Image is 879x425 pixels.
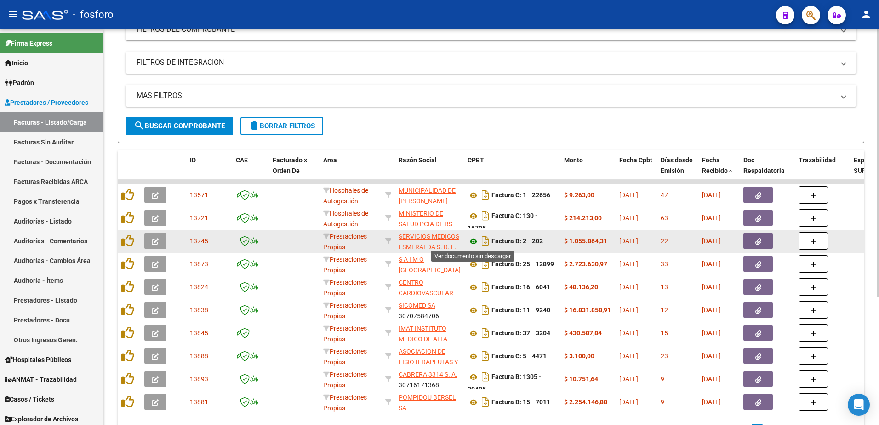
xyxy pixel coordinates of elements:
span: [DATE] [702,352,721,360]
span: Prestaciones Propias [323,279,367,297]
span: Area [323,156,337,164]
span: [DATE] [619,375,638,383]
strong: $ 214.213,00 [564,214,602,222]
span: 13721 [190,214,208,222]
span: 13 [661,283,668,291]
div: 30716171368 [399,369,460,389]
i: Descargar documento [479,257,491,271]
span: Monto [564,156,583,164]
div: 30681618089 [399,185,460,205]
span: Fecha Recibido [702,156,728,174]
span: - fosforo [73,5,114,25]
span: Prestaciones Propias [323,256,367,274]
mat-expansion-panel-header: MAS FILTROS [126,85,856,107]
span: Hospitales de Autogestión [323,210,368,228]
strong: $ 9.263,00 [564,191,594,199]
mat-panel-title: FILTROS DE INTEGRACION [137,57,834,68]
span: Prestaciones Propias [323,325,367,343]
span: [DATE] [702,191,721,199]
span: 13745 [190,237,208,245]
span: Prestaciones Propias [323,302,367,320]
strong: $ 48.136,20 [564,283,598,291]
span: [DATE] [702,398,721,406]
span: Prestaciones Propias [323,371,367,389]
div: 30717972232 [399,231,460,251]
div: 30582060610 [399,346,460,366]
span: 63 [661,214,668,222]
div: 30707584706 [399,300,460,320]
span: Trazabilidad [799,156,836,164]
span: CPBT [468,156,484,164]
mat-icon: search [134,120,145,131]
span: 13571 [190,191,208,199]
datatable-header-cell: Fecha Cpbt [616,150,657,191]
span: CABRERA 3314 S. A. [399,371,457,378]
datatable-header-cell: ID [186,150,232,191]
i: Descargar documento [479,395,491,409]
span: Días desde Emisión [661,156,693,174]
i: Descargar documento [479,326,491,340]
span: 47 [661,191,668,199]
datatable-header-cell: Días desde Emisión [657,150,698,191]
span: Prestaciones Propias [323,233,367,251]
span: 33 [661,260,668,268]
span: Casos / Tickets [5,394,54,404]
div: 30626983398 [399,208,460,228]
span: Borrar Filtros [249,122,315,130]
mat-icon: person [861,9,872,20]
span: 9 [661,398,664,406]
datatable-header-cell: Area [320,150,382,191]
strong: $ 3.100,00 [564,352,594,360]
span: [DATE] [702,237,721,245]
strong: Factura C: 130 - 16795 [468,212,538,232]
datatable-header-cell: Monto [560,150,616,191]
datatable-header-cell: Trazabilidad [795,150,850,191]
strong: $ 1.055.864,31 [564,237,607,245]
i: Descargar documento [479,208,491,223]
i: Descargar documento [479,188,491,202]
span: 13824 [190,283,208,291]
mat-panel-title: MAS FILTROS [137,91,834,101]
span: [DATE] [702,214,721,222]
span: 13888 [190,352,208,360]
span: 13873 [190,260,208,268]
i: Descargar documento [479,234,491,248]
span: SICOMED SA [399,302,435,309]
span: [DATE] [619,237,638,245]
span: ANMAT - Trazabilidad [5,374,77,385]
span: Hospitales Públicos [5,355,71,365]
span: [DATE] [702,283,721,291]
strong: Factura B: 15 - 7011 [491,399,550,406]
strong: Factura B: 16 - 6041 [491,284,550,291]
span: 13881 [190,398,208,406]
div: Open Intercom Messenger [848,394,870,416]
div: 30709800635 [399,392,460,412]
strong: Factura B: 2 - 202 [491,238,543,245]
span: 12 [661,306,668,314]
span: [DATE] [702,329,721,337]
span: 13893 [190,375,208,383]
span: Padrón [5,78,34,88]
datatable-header-cell: Facturado x Orden De [269,150,320,191]
datatable-header-cell: Razón Social [395,150,464,191]
span: ID [190,156,196,164]
span: Facturado x Orden De [273,156,307,174]
mat-icon: delete [249,120,260,131]
datatable-header-cell: Doc Respaldatoria [740,150,795,191]
span: Prestaciones Propias [323,348,367,366]
span: 22 [661,237,668,245]
span: Razón Social [399,156,437,164]
span: 13845 [190,329,208,337]
span: [DATE] [702,306,721,314]
datatable-header-cell: Fecha Recibido [698,150,740,191]
strong: $ 2.723.630,97 [564,260,607,268]
span: Buscar Comprobante [134,122,225,130]
span: S A I M Q [GEOGRAPHIC_DATA] [399,256,461,274]
span: MUNICIPALIDAD DE [PERSON_NAME] [399,187,456,205]
span: Prestadores / Proveedores [5,98,88,108]
strong: Factura B: 11 - 9240 [491,307,550,314]
strong: Factura B: 25 - 12899 [491,261,554,268]
span: Explorador de Archivos [5,414,78,424]
span: IMAT INSTITUTO MEDICO DE ALTA TECNOLOGIA SA [399,325,447,353]
datatable-header-cell: CPBT [464,150,560,191]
